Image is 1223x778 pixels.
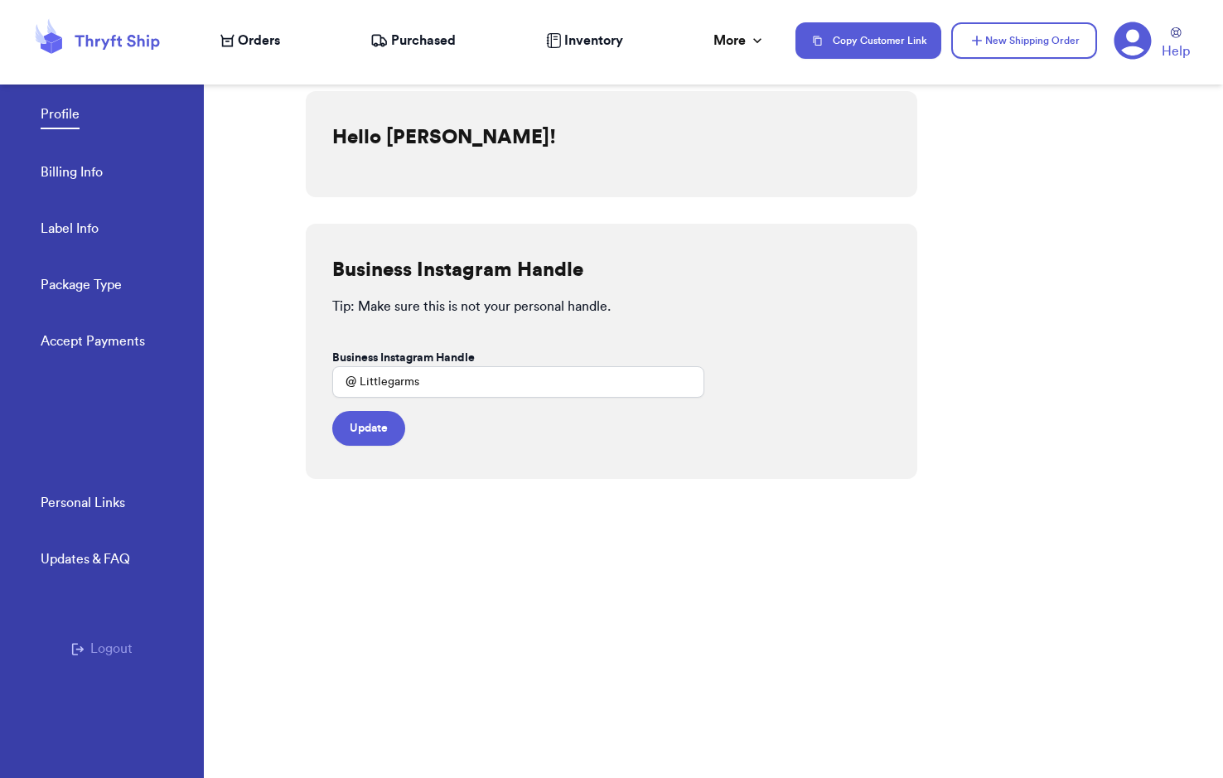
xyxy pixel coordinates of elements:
[332,124,556,151] h2: Hello [PERSON_NAME]!
[332,350,475,366] label: Business Instagram Handle
[370,31,456,51] a: Purchased
[41,549,130,569] div: Updates & FAQ
[41,549,130,573] a: Updates & FAQ
[391,31,456,51] span: Purchased
[546,31,623,51] a: Inventory
[41,162,103,186] a: Billing Info
[41,275,122,298] a: Package Type
[332,366,356,398] div: @
[238,31,280,51] span: Orders
[1162,27,1190,61] a: Help
[41,331,145,355] a: Accept Payments
[713,31,766,51] div: More
[795,22,941,59] button: Copy Customer Link
[41,104,80,129] a: Profile
[1162,41,1190,61] span: Help
[332,297,891,317] p: Tip: Make sure this is not your personal handle.
[41,493,125,516] a: Personal Links
[71,639,133,659] button: Logout
[220,31,280,51] a: Orders
[332,257,583,283] h2: Business Instagram Handle
[564,31,623,51] span: Inventory
[41,219,99,242] a: Label Info
[332,411,405,446] button: Update
[951,22,1097,59] button: New Shipping Order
